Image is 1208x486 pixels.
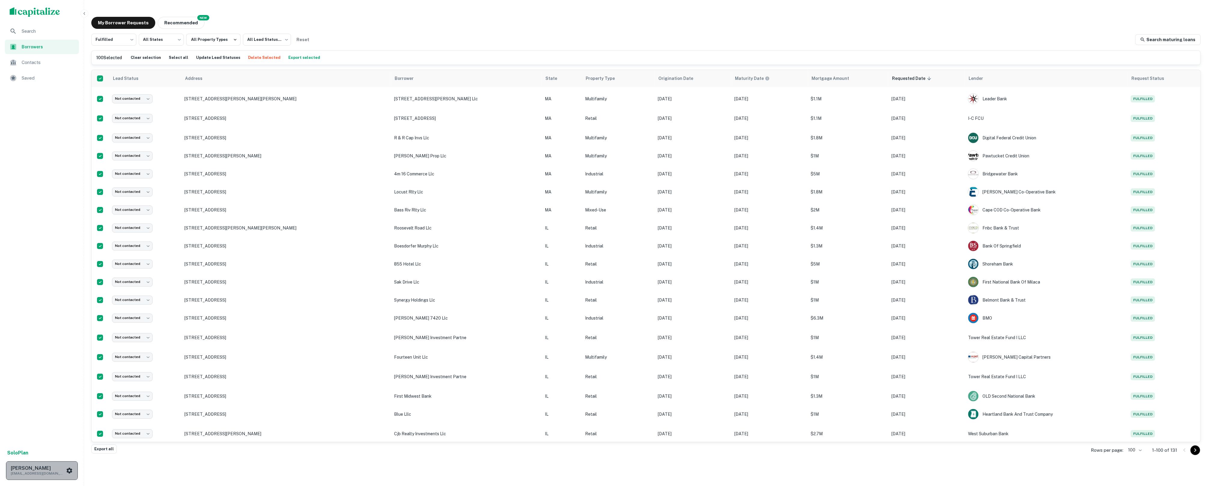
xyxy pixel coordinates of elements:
p: [DATE] [658,354,728,360]
iframe: Chat Widget [1178,438,1208,467]
p: MA [545,153,579,159]
p: fourteen unit llc [394,354,539,360]
p: [DATE] [658,411,728,418]
span: Fulfilled [1131,206,1155,214]
p: [DATE] [891,225,962,231]
p: [DATE] [734,261,805,267]
button: [PERSON_NAME][EMAIL_ADDRESS][DOMAIN_NAME] [6,461,78,480]
div: Shoreham Bank [968,259,1125,269]
span: Lead Status [113,75,146,82]
p: [STREET_ADDRESS] [185,135,388,141]
p: [DATE] [658,171,728,177]
div: Not contacted [112,114,153,123]
div: All States [139,32,184,47]
div: Not contacted [112,94,153,103]
div: Fulfilled [91,32,136,47]
p: $1.3M [811,393,885,399]
span: Fulfilled [1131,278,1155,286]
p: MA [545,207,579,213]
a: Search maturing loans [1135,34,1201,45]
div: All Lead Statuses [243,32,291,47]
p: IL [545,354,579,360]
div: Leader Bank [968,93,1125,104]
span: Address [185,75,211,82]
span: Fulfilled [1131,354,1155,361]
p: $1.4M [811,354,885,360]
span: Property Type [586,75,623,82]
p: IL [545,315,579,321]
p: [DATE] [891,115,962,122]
p: [DATE] [734,373,805,380]
p: [STREET_ADDRESS] [185,354,388,360]
button: Clear selection [129,53,162,62]
span: Maturity dates displayed may be estimated. Please contact the lender for the most accurate maturi... [735,75,778,82]
img: picture [968,241,979,251]
p: $2M [811,207,885,213]
div: BMO [968,313,1125,323]
p: Retail [585,297,652,303]
span: Request Status [1131,75,1172,82]
p: IL [545,430,579,437]
p: [DATE] [658,334,728,341]
p: [DATE] [658,297,728,303]
p: Tower Real Estate Fund I LLC [968,373,1125,380]
p: [STREET_ADDRESS][PERSON_NAME][PERSON_NAME] [185,225,388,231]
p: $1M [811,279,885,285]
p: Retail [585,393,652,399]
p: [STREET_ADDRESS] [185,207,388,213]
p: Retail [585,334,652,341]
p: [DATE] [658,153,728,159]
p: [DATE] [658,243,728,249]
strong: Solo Plan [7,450,28,456]
p: [STREET_ADDRESS] [185,297,388,303]
p: [DATE] [734,189,805,195]
p: Retail [585,373,652,380]
div: Not contacted [112,410,153,418]
p: IL [545,373,579,380]
p: [DATE] [734,279,805,285]
p: Multifamily [585,96,652,102]
div: Not contacted [112,133,153,142]
p: [DATE] [734,393,805,399]
p: [DATE] [658,189,728,195]
p: MA [545,115,579,122]
div: Heartland Bank And Trust Company [968,409,1125,420]
div: Not contacted [112,353,153,361]
p: [DATE] [658,373,728,380]
p: IL [545,279,579,285]
div: OLD Second National Bank [968,391,1125,402]
p: $1M [811,334,885,341]
p: [STREET_ADDRESS] [185,261,388,267]
p: Multifamily [585,354,652,360]
th: Requested Date [888,70,965,87]
p: [DATE] [734,135,805,141]
p: $1.8M [811,135,885,141]
a: Contacts [5,55,79,70]
p: $1.1M [811,115,885,122]
div: First National Bank Of Milaca [968,277,1125,287]
p: [PERSON_NAME] prop llc [394,153,539,159]
span: Fulfilled [1131,115,1155,122]
p: [STREET_ADDRESS] [185,171,388,177]
button: My Borrower Requests [91,17,155,29]
span: Fulfilled [1131,95,1155,102]
button: Export all [91,445,117,454]
div: Saved [5,71,79,85]
p: Industrial [585,279,652,285]
p: [DATE] [734,225,805,231]
div: Not contacted [112,151,153,160]
span: Fulfilled [1131,314,1155,322]
p: [STREET_ADDRESS] [185,116,388,121]
p: [DATE] [734,430,805,437]
span: Borrowers [22,44,75,50]
p: $5M [811,171,885,177]
button: Reset [293,34,313,46]
p: IL [545,297,579,303]
img: picture [968,94,979,104]
img: picture [968,313,979,323]
div: Not contacted [112,429,153,438]
img: picture [968,205,979,215]
th: Origination Date [655,70,731,87]
p: 4m 16 commerce llc [394,171,539,177]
